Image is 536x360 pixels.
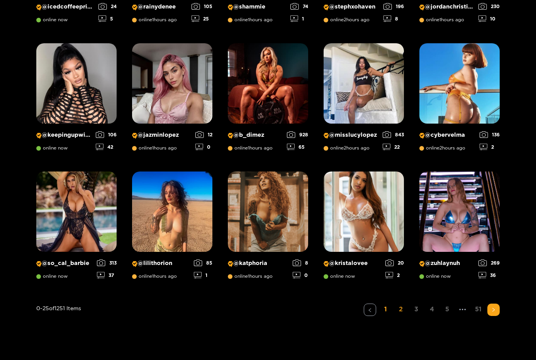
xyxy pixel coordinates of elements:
a: Creator Profile Image: zuhlaynuh@zuhlaynuhonline now26936 [419,172,500,284]
span: online 1 hours ago [228,17,273,22]
div: 12 [195,131,212,138]
img: Creator Profile Image: cybervelma [419,43,500,124]
div: 36 [478,272,500,278]
span: right [491,307,496,312]
div: 0 - 25 of 1251 items [36,304,81,347]
div: 65 [287,144,308,150]
div: 928 [287,131,308,138]
a: 2 [395,304,407,315]
div: 105 [192,3,212,10]
img: Creator Profile Image: so_cal_barbie [36,172,117,252]
div: 136 [480,131,500,138]
span: online 1 hours ago [132,273,177,279]
a: 5 [441,304,453,315]
a: Creator Profile Image: katphoria@katphoriaonline1hours ago80 [228,172,308,284]
div: 5 [98,15,117,22]
li: Next 5 Pages [456,304,469,316]
img: Creator Profile Image: b_dimez [228,43,308,124]
div: 0 [293,272,308,278]
li: 5 [441,304,453,316]
a: Creator Profile Image: jazminlopez@jazminlopezonline1hours ago120 [132,43,212,156]
span: online 1 hours ago [132,17,177,22]
span: online 2 hours ago [324,145,370,151]
div: 106 [96,131,117,138]
li: 51 [472,304,484,316]
a: Creator Profile Image: b_dimez@b_dimezonline1hours ago92865 [228,43,308,156]
div: 10 [478,15,500,22]
div: 8 [383,15,404,22]
li: 3 [410,304,422,316]
div: 269 [478,260,500,266]
div: 196 [383,3,404,10]
a: Creator Profile Image: so_cal_barbie@so_cal_barbieonline now31337 [36,172,117,284]
div: 230 [478,3,500,10]
a: Creator Profile Image: kristalovee@kristaloveeonline now202 [324,172,404,284]
a: 51 [472,304,484,315]
li: Previous Page [364,304,376,316]
div: 2 [385,272,404,278]
span: online now [36,145,68,151]
p: @ keepingupwithmo [36,131,92,139]
div: 1 [290,15,308,22]
span: online 1 hours ago [228,273,273,279]
img: Creator Profile Image: kristalovee [324,172,404,252]
a: 3 [410,304,422,315]
div: 20 [385,260,404,266]
div: 85 [194,260,212,266]
li: 2 [395,304,407,316]
p: @ shammie [228,3,287,10]
div: 1 [194,272,212,278]
p: @ kristalovee [324,260,382,267]
span: online 2 hours ago [419,145,465,151]
p: @ katphoria [228,260,289,267]
a: Creator Profile Image: lilithorion@lilithoriononline1hours ago851 [132,172,212,284]
p: @ so_cal_barbie [36,260,93,267]
div: 24 [98,3,117,10]
div: 313 [97,260,117,266]
p: @ jazminlopez [132,131,192,139]
div: 42 [96,144,117,150]
img: Creator Profile Image: misslucylopez [324,43,404,124]
a: 1 [379,304,392,315]
li: 4 [426,304,438,316]
span: online 1 hours ago [132,145,177,151]
img: Creator Profile Image: lilithorion [132,172,212,252]
span: online now [324,273,355,279]
span: online now [36,273,68,279]
div: 22 [383,144,404,150]
div: 37 [97,272,117,278]
button: right [487,304,500,316]
p: @ b_dimez [228,131,283,139]
p: @ cybervelma [419,131,476,139]
span: online 1 hours ago [419,17,464,22]
span: online 1 hours ago [228,145,273,151]
p: @ jordanchristine_15 [419,3,475,10]
div: 2 [480,144,500,150]
img: Creator Profile Image: katphoria [228,172,308,252]
img: Creator Profile Image: zuhlaynuh [419,172,500,252]
div: 8 [293,260,308,266]
a: 4 [426,304,438,315]
p: @ stephxohaven [324,3,380,10]
div: 843 [383,131,404,138]
div: 0 [195,144,212,150]
p: @ icedcoffeeprincess [36,3,95,10]
p: @ misslucylopez [324,131,379,139]
span: ••• [456,304,469,316]
a: Creator Profile Image: misslucylopez@misslucylopezonline2hours ago84322 [324,43,404,156]
img: Creator Profile Image: keepingupwithmo [36,43,117,124]
button: left [364,304,376,316]
p: @ lilithorion [132,260,190,267]
p: @ rainydenee [132,3,188,10]
div: 25 [192,15,212,22]
span: online now [36,17,68,22]
span: online now [419,273,451,279]
a: Creator Profile Image: keepingupwithmo@keepingupwithmoonline now10642 [36,43,117,156]
div: 74 [290,3,308,10]
span: left [368,308,372,312]
a: Creator Profile Image: cybervelma@cybervelmaonline2hours ago1362 [419,43,500,156]
li: 1 [379,304,392,316]
img: Creator Profile Image: jazminlopez [132,43,212,124]
p: @ zuhlaynuh [419,260,475,267]
li: Next Page [487,304,500,316]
